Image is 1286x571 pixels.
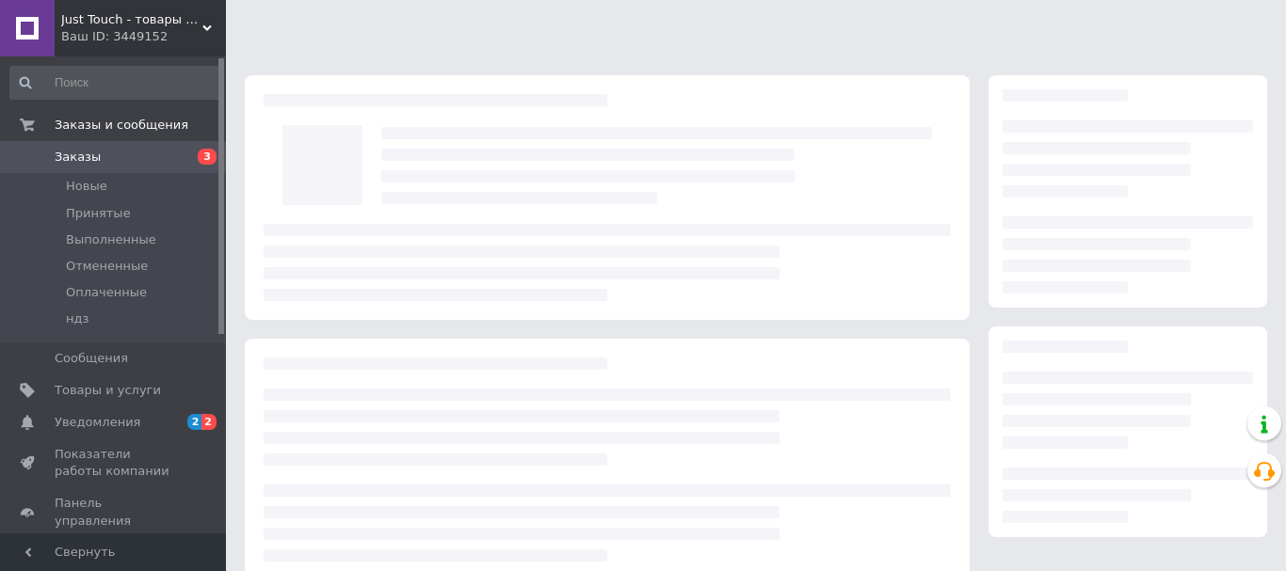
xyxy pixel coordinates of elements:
span: 2 [187,414,202,430]
span: Выполненные [66,231,156,248]
span: Принятые [66,205,131,222]
div: Ваш ID: 3449152 [61,28,226,45]
span: Новые [66,178,107,195]
span: 3 [198,149,217,165]
span: Отмененные [66,258,148,275]
span: Just Touch - товары для дома [61,11,202,28]
span: Заказы [55,149,101,166]
span: Сообщения [55,350,128,367]
span: ндз [66,310,88,327]
span: Показатели работы компании [55,446,174,480]
span: Панель управления [55,495,174,529]
span: Оплаченные [66,284,147,301]
span: Товары и услуги [55,382,161,399]
input: Поиск [9,66,222,100]
span: Уведомления [55,414,140,431]
span: Заказы и сообщения [55,117,188,134]
span: 2 [201,414,217,430]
